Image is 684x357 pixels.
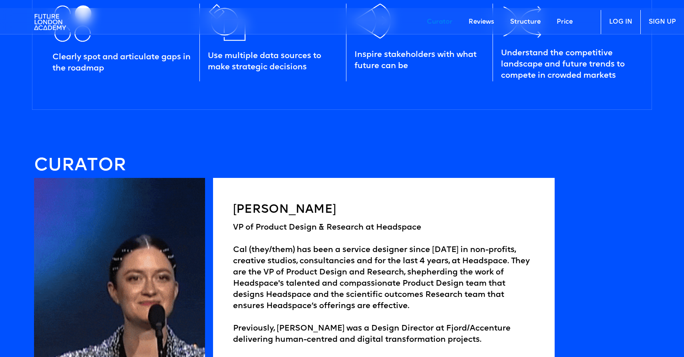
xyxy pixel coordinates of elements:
div: Inspire stakeholders with what future can be [354,49,485,72]
h4: CURATOR [34,158,650,174]
a: SIGN UP [640,10,684,34]
div: Understand the competitive landscape and future trends to compete in crowded markets [501,48,631,81]
a: LOG IN [601,10,640,34]
a: Reviews [461,10,502,34]
a: Structure [502,10,549,34]
a: Price [549,10,581,34]
div: Use multiple data sources to make strategic decisions [208,50,338,73]
a: Curator [419,10,461,34]
div: Clearly spot and articulate gaps in the roadmap [52,52,191,74]
h5: [PERSON_NAME] [233,202,535,218]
